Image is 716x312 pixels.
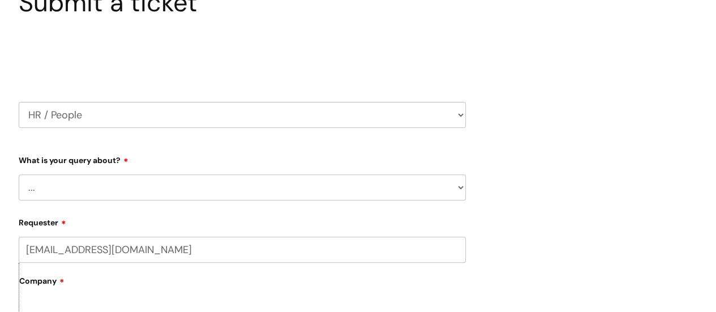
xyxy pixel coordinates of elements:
input: Email [19,237,466,263]
label: Company [19,272,466,298]
label: What is your query about? [19,152,466,165]
h2: Select issue type [19,44,466,65]
label: Requester [19,214,466,228]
